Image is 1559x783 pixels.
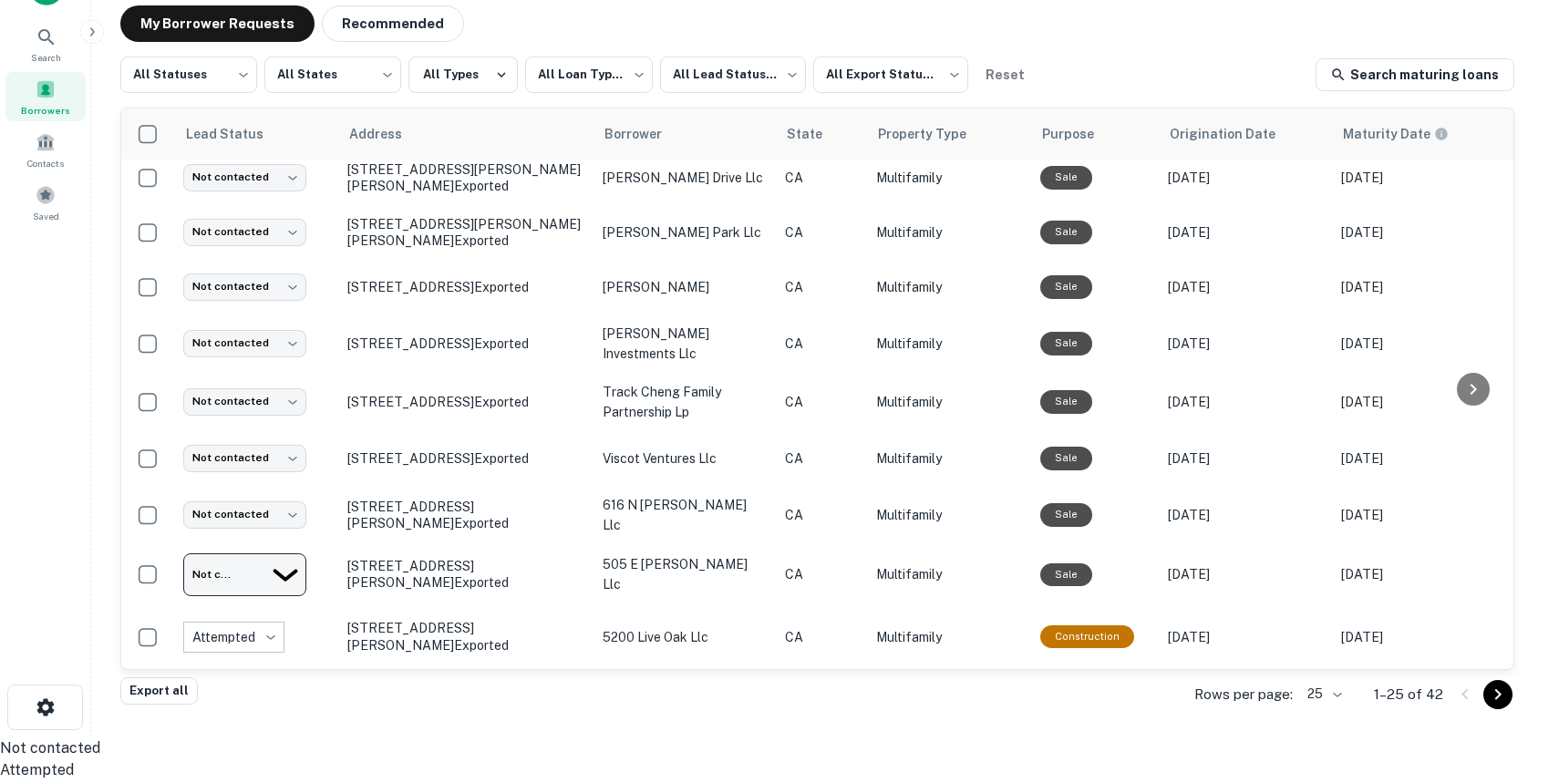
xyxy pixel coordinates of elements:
p: [DATE] [1168,277,1323,297]
p: track cheng family partnership lp [603,382,767,422]
span: Exported [454,638,509,653]
button: Recommended [322,5,464,42]
div: Sale [1040,563,1092,586]
p: CA [785,277,858,297]
div: Maturity dates displayed may be estimated. Please contact the lender for the most accurate maturi... [1343,124,1449,144]
p: [DATE] [1341,222,1496,242]
span: Purpose [1042,123,1118,145]
p: [DATE] [1168,448,1323,469]
p: [DATE] [1341,277,1496,297]
button: All Types [408,57,518,93]
p: [DATE] [1341,334,1496,354]
p: [DATE] [1168,505,1323,525]
div: Not contacted [183,330,306,356]
div: Not contacted [183,388,306,415]
div: All Statuses [120,51,257,98]
p: Multifamily [876,222,1022,242]
p: [STREET_ADDRESS][PERSON_NAME] [347,499,584,531]
p: [DATE] [1168,168,1323,188]
iframe: Chat Widget [1468,637,1559,725]
p: [DATE] [1168,564,1323,584]
p: Multifamily [876,277,1022,297]
p: [DATE] [1168,627,1323,647]
p: CA [785,168,858,188]
p: CA [785,392,858,412]
p: 616 n [PERSON_NAME] llc [603,495,767,535]
button: Reset [976,57,1034,93]
div: Not contacted [183,273,306,300]
div: Sale [1040,447,1092,469]
p: CA [785,334,858,354]
div: Not contacted [183,164,306,191]
button: My Borrower Requests [120,5,315,42]
div: Not contacted [183,445,306,471]
p: [STREET_ADDRESS] [347,394,584,410]
div: Sale [1040,221,1092,243]
p: [PERSON_NAME] [603,277,767,297]
div: Sale [1040,503,1092,526]
p: 1–25 of 42 [1374,684,1443,706]
p: Rows per page: [1194,684,1293,706]
p: CA [785,448,858,469]
span: Maturity dates displayed may be estimated. Please contact the lender for the most accurate maturi... [1343,124,1472,144]
span: Contacts [27,156,64,170]
span: Exported [474,280,529,294]
p: [DATE] [1341,627,1496,647]
div: All Loan Types [525,51,653,98]
p: CA [785,564,858,584]
span: Address [349,123,426,145]
p: CA [785,505,858,525]
p: viscot ventures llc [603,448,767,469]
p: [STREET_ADDRESS] [347,279,584,295]
span: Exported [454,575,509,590]
span: Origination Date [1170,123,1299,145]
p: [DATE] [1168,392,1323,412]
span: Lead Status [185,123,287,145]
p: [DATE] [1341,505,1496,525]
button: Export all [120,677,198,705]
p: Multifamily [876,448,1022,469]
p: [STREET_ADDRESS][PERSON_NAME][PERSON_NAME] [347,216,584,249]
p: [DATE] [1341,168,1496,188]
div: All Export Statuses [813,51,968,98]
p: Multifamily [876,564,1022,584]
p: [STREET_ADDRESS][PERSON_NAME] [347,620,584,653]
span: Borrowers [21,103,70,118]
p: [PERSON_NAME] drive llc [603,168,767,188]
p: [DATE] [1341,564,1496,584]
p: CA [785,222,858,242]
p: CA [785,627,858,647]
span: Exported [454,179,509,193]
p: [DATE] [1168,334,1323,354]
span: Exported [474,336,529,351]
div: All Lead Statuses [660,51,806,98]
h6: Maturity Date [1343,124,1430,144]
p: 5200 live oak llc [603,627,767,647]
span: Exported [474,395,529,409]
div: Sale [1040,390,1092,413]
a: Search maturing loans [1316,58,1514,91]
div: Sale [1040,332,1092,355]
div: Not contacted [183,501,306,528]
p: 505 e [PERSON_NAME] llc [603,554,767,594]
p: Multifamily [876,627,1022,647]
span: Saved [33,209,59,223]
p: [PERSON_NAME] investments llc [603,324,767,364]
div: Not contacted [183,561,264,588]
span: State [787,123,846,145]
p: Multifamily [876,168,1022,188]
p: [STREET_ADDRESS] [347,450,584,467]
span: Exported [454,516,509,531]
span: Property Type [878,123,990,145]
p: [STREET_ADDRESS] [347,335,584,352]
p: [DATE] [1341,448,1496,469]
p: Multifamily [876,505,1022,525]
p: [STREET_ADDRESS][PERSON_NAME][PERSON_NAME] [347,161,584,194]
div: 25 [1300,681,1345,707]
p: Multifamily [876,392,1022,412]
span: Exported [474,451,529,466]
div: Not contacted [183,219,306,245]
p: [DATE] [1168,222,1323,242]
p: [PERSON_NAME] park llc [603,222,767,242]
